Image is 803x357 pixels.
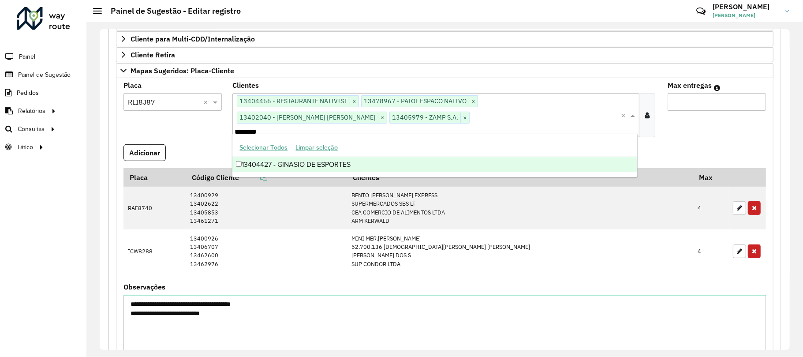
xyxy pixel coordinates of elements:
span: 13478967 - PAIOL ESPACO NATIVO [362,96,469,106]
span: Mapas Sugeridos: Placa-Cliente [131,67,234,74]
button: Selecionar Todos [235,141,291,154]
span: Cliente para Multi-CDD/Internalização [131,35,255,42]
span: Painel [19,52,35,61]
span: Consultas [18,124,45,134]
th: Clientes [347,168,693,187]
a: Mapas Sugeridos: Placa-Cliente [116,63,773,78]
td: ICW8288 [123,229,186,273]
a: Cliente para Multi-CDD/Internalização [116,31,773,46]
span: × [350,96,359,107]
button: Limpar seleção [291,141,342,154]
span: Painel de Sugestão [18,70,71,79]
span: Cliente Retira [131,51,175,58]
button: Adicionar [123,144,166,161]
span: × [469,96,478,107]
td: MINI MER.[PERSON_NAME] 52.700.136 [DEMOGRAPHIC_DATA][PERSON_NAME] [PERSON_NAME] [PERSON_NAME] DOS... [347,229,693,273]
td: RAF8740 [123,187,186,229]
span: [PERSON_NAME] [713,11,779,19]
td: 13400929 13402622 13405853 13461271 [186,187,347,229]
th: Max [693,168,728,187]
h3: [PERSON_NAME] [713,3,779,11]
span: Clear all [203,97,211,107]
label: Placa [123,80,142,90]
span: Pedidos [17,88,39,98]
a: Copiar [239,173,267,182]
a: Cliente Retira [116,47,773,62]
th: Código Cliente [186,168,347,187]
label: Observações [123,282,165,292]
span: 13402040 - [PERSON_NAME] [PERSON_NAME] [237,112,378,123]
span: × [378,113,387,123]
span: 13405979 - ZAMP S.A. [390,112,460,123]
span: × [460,113,469,123]
div: 13404427 - GINASIO DE ESPORTES [232,157,637,172]
span: Relatórios [18,106,45,116]
label: Max entregas [668,80,712,90]
ng-dropdown-panel: Options list [232,134,637,177]
a: Contato Rápido [691,2,710,21]
label: Clientes [232,80,259,90]
td: 4 [693,187,728,229]
span: 13404456 - RESTAURANTE NATIVIST [237,96,350,106]
h2: Painel de Sugestão - Editar registro [102,6,241,16]
td: BENTO [PERSON_NAME] EXPRESS SUPERMERCADOS SBS LT CEA COMERCIO DE ALIMENTOS LTDA ARM KERWALD [347,187,693,229]
span: Tático [17,143,33,152]
td: 4 [693,229,728,273]
span: Clear all [621,110,628,120]
em: Máximo de clientes que serão colocados na mesma rota com os clientes informados [714,84,720,91]
td: 13400926 13406707 13462600 13462976 [186,229,347,273]
th: Placa [123,168,186,187]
